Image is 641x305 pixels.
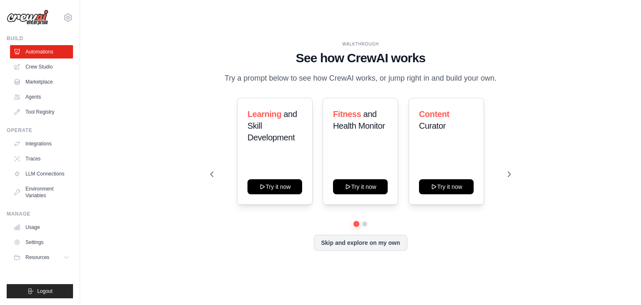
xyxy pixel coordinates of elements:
[10,75,73,89] a: Marketplace
[10,60,73,74] a: Crew Studio
[220,72,501,84] p: Try a prompt below to see how CrewAI works, or jump right in and build your own.
[10,45,73,58] a: Automations
[7,127,73,134] div: Operate
[419,109,449,119] span: Content
[10,152,73,165] a: Traces
[37,288,53,295] span: Logout
[10,137,73,150] a: Integrations
[7,211,73,217] div: Manage
[25,254,49,261] span: Resources
[247,179,302,194] button: Try it now
[314,235,407,251] button: Skip and explore on my own
[247,109,297,142] span: and Skill Development
[333,109,361,119] span: Fitness
[7,284,73,298] button: Logout
[210,41,511,47] div: WALKTHROUGH
[210,51,511,66] h1: See how CrewAI works
[10,105,73,119] a: Tool Registry
[10,90,73,104] a: Agents
[7,35,73,42] div: Build
[10,251,73,264] button: Resources
[333,179,388,194] button: Try it now
[247,109,281,119] span: Learning
[10,221,73,234] a: Usage
[10,236,73,249] a: Settings
[7,10,48,25] img: Logo
[419,121,446,130] span: Curator
[10,182,73,202] a: Environment Variables
[419,179,474,194] button: Try it now
[10,167,73,180] a: LLM Connections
